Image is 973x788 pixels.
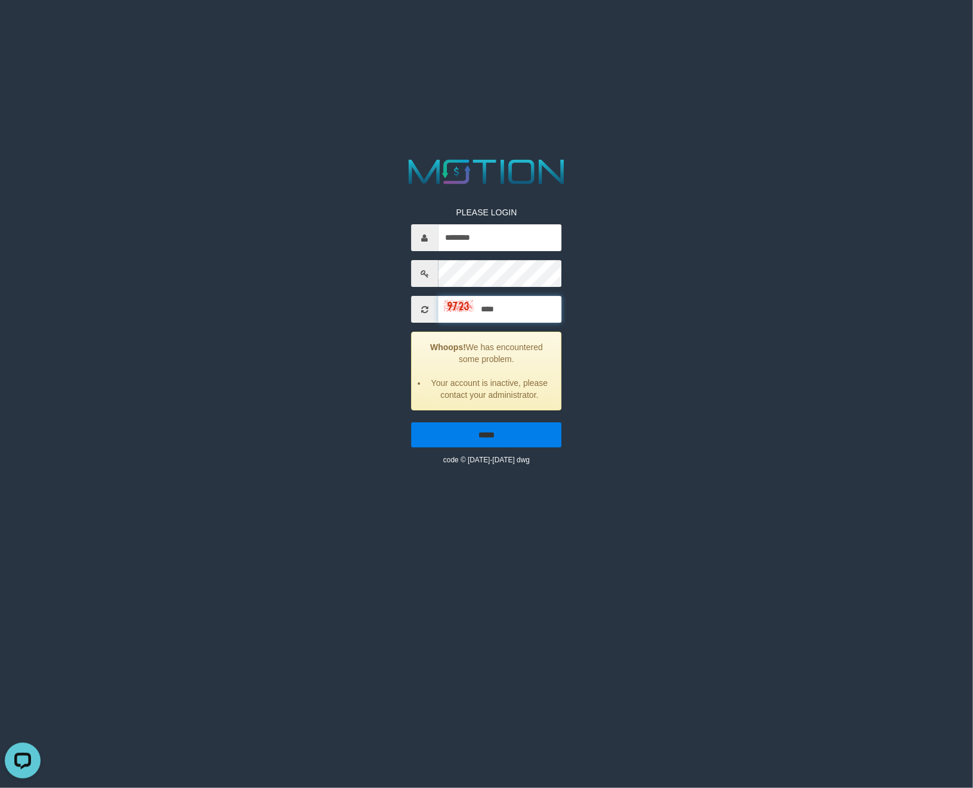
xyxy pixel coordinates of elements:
li: Your account is inactive, please contact your administrator. [427,377,552,401]
p: PLEASE LOGIN [412,206,562,218]
img: captcha [444,300,474,312]
button: Open LiveChat chat widget [5,5,41,41]
strong: Whoops! [430,342,466,352]
img: MOTION_logo.png [401,155,572,188]
div: We has encountered some problem. [412,332,562,410]
small: code © [DATE]-[DATE] dwg [443,456,530,464]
